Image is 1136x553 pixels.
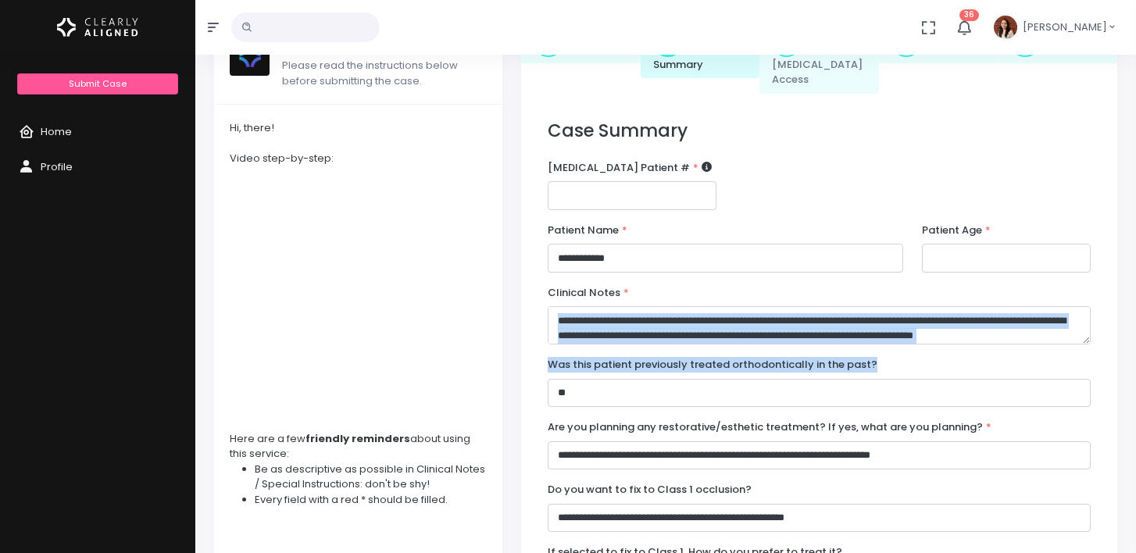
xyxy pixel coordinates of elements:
[548,120,1091,141] h3: Case Summary
[548,419,991,435] label: Are you planning any restorative/esthetic treatment? If yes, what are you planning?
[230,431,487,462] div: Here are a few about using this service:
[959,9,979,21] span: 36
[41,124,72,139] span: Home
[922,223,991,238] label: Patient Age
[57,11,138,44] img: Logo Horizontal
[17,73,177,95] a: Submit Case
[991,13,1020,41] img: Header Avatar
[759,21,879,94] a: 3.[MEDICAL_DATA] Access
[548,482,752,498] label: Do you want to fix to Class 1 occlusion?
[41,159,73,174] span: Profile
[548,223,627,238] label: Patient Name
[282,58,458,88] span: Please read the instructions below before submitting the case.
[305,431,410,446] strong: friendly reminders
[230,120,487,136] div: Hi, there!
[548,285,629,301] label: Clinical Notes
[69,77,127,90] span: Submit Case
[255,492,487,508] li: Every field with a red * should be filled.
[230,151,487,166] div: Video step-by-step:
[255,462,487,492] li: Be as descriptive as possible in Clinical Notes / Special Instructions: don't be shy!
[548,160,712,176] label: [MEDICAL_DATA] Patient #
[548,357,877,373] label: Was this patient previously treated orthodontically in the past?
[1023,20,1107,35] span: [PERSON_NAME]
